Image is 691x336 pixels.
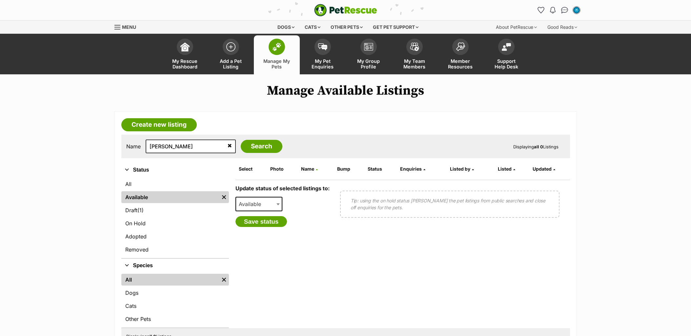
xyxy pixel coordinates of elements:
[121,287,229,299] a: Dogs
[262,58,292,69] span: Manage My Pets
[400,58,429,69] span: My Team Members
[301,166,318,172] a: Name
[351,197,549,211] p: Tip: using the on hold status [PERSON_NAME] the pet listings from public searches and close off e...
[121,178,229,190] a: All
[121,274,219,286] a: All
[114,21,141,32] a: Menu
[122,24,136,30] span: Menu
[272,43,281,51] img: manage-my-pets-icon-02211641906a0b7f246fdf0571729dbe1e7629f14944591b6c1af311fb30b64b.svg
[235,216,287,227] button: Save status
[314,4,377,16] a: PetRescue
[180,42,190,51] img: dashboard-icon-eb2f2d2d3e046f16d808141f083e7271f6b2e854fb5c12c21221c1fb7104beca.svg
[498,166,512,172] span: Listed
[543,21,582,34] div: Good Reads
[121,300,229,312] a: Cats
[491,21,541,34] div: About PetRescue
[216,58,246,69] span: Add a Pet Listing
[121,244,229,255] a: Removed
[533,166,552,172] span: Updated
[226,42,235,51] img: add-pet-listing-icon-0afa8454b4691262ce3f59096e99ab1cd57d4a30225e0717b998d2c9b9846f56.svg
[121,118,197,131] a: Create new listing
[573,7,580,13] img: Emily Middleton profile pic
[308,58,337,69] span: My Pet Enquiries
[121,204,229,216] a: Draft
[219,274,229,286] a: Remove filter
[236,199,268,209] span: Available
[446,58,475,69] span: Member Resources
[548,5,558,15] button: Notifications
[533,166,555,172] a: Updated
[513,144,559,149] span: Displaying Listings
[498,166,515,172] a: Listed
[534,144,543,149] strong: all 0
[326,21,367,34] div: Other pets
[502,43,511,51] img: help-desk-icon-fdf02630f3aa405de69fd3d07c3f3aa587a6932b1a1747fa1d2bba05be0121f9.svg
[273,21,299,34] div: Dogs
[536,5,582,15] ul: Account quick links
[400,166,422,172] span: translation missing: en.admin.listings.index.attributes.enquiries
[126,143,141,149] label: Name
[121,231,229,242] a: Adopted
[300,21,325,34] div: Cats
[550,7,555,13] img: notifications-46538b983faf8c2785f20acdc204bb7945ddae34d4c08c2a6579f10ce5e182be.svg
[559,5,570,15] a: Conversations
[162,35,208,74] a: My Rescue Dashboard
[318,43,327,50] img: pet-enquiries-icon-7e3ad2cf08bfb03b45e93fb7055b45f3efa6380592205ae92323e6603595dc1f.svg
[410,43,419,51] img: team-members-icon-5396bd8760b3fe7c0b43da4ab00e1e3bb1a5d9ba89233759b79545d2d3fc5d0d.svg
[170,58,200,69] span: My Rescue Dashboard
[335,164,364,174] th: Bump
[121,272,229,327] div: Species
[314,4,377,16] img: logo-e224e6f780fb5917bec1dbf3a21bbac754714ae5b6737aabdf751b685950b380.svg
[236,164,267,174] th: Select
[137,206,144,214] span: (1)
[561,7,568,13] img: chat-41dd97257d64d25036548639549fe6c8038ab92f7586957e7f3b1b290dea8141.svg
[121,217,229,229] a: On Hold
[121,166,229,174] button: Status
[392,35,437,74] a: My Team Members
[400,166,425,172] a: Enquiries
[121,261,229,270] button: Species
[235,185,330,192] label: Update status of selected listings to:
[121,177,229,258] div: Status
[364,43,373,51] img: group-profile-icon-3fa3cf56718a62981997c0bc7e787c4b2cf8bcc04b72c1350f741eb67cf2f40e.svg
[450,166,470,172] span: Listed by
[536,5,546,15] a: Favourites
[301,166,314,172] span: Name
[571,5,582,15] button: My account
[121,313,229,325] a: Other Pets
[346,35,392,74] a: My Group Profile
[492,58,521,69] span: Support Help Desk
[300,35,346,74] a: My Pet Enquiries
[354,58,383,69] span: My Group Profile
[483,35,529,74] a: Support Help Desk
[241,140,282,153] input: Search
[437,35,483,74] a: Member Resources
[450,166,474,172] a: Listed by
[456,42,465,51] img: member-resources-icon-8e73f808a243e03378d46382f2149f9095a855e16c252ad45f914b54edf8863c.svg
[219,191,229,203] a: Remove filter
[268,164,298,174] th: Photo
[235,197,283,211] span: Available
[208,35,254,74] a: Add a Pet Listing
[365,164,397,174] th: Status
[121,191,219,203] a: Available
[254,35,300,74] a: Manage My Pets
[368,21,423,34] div: Get pet support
